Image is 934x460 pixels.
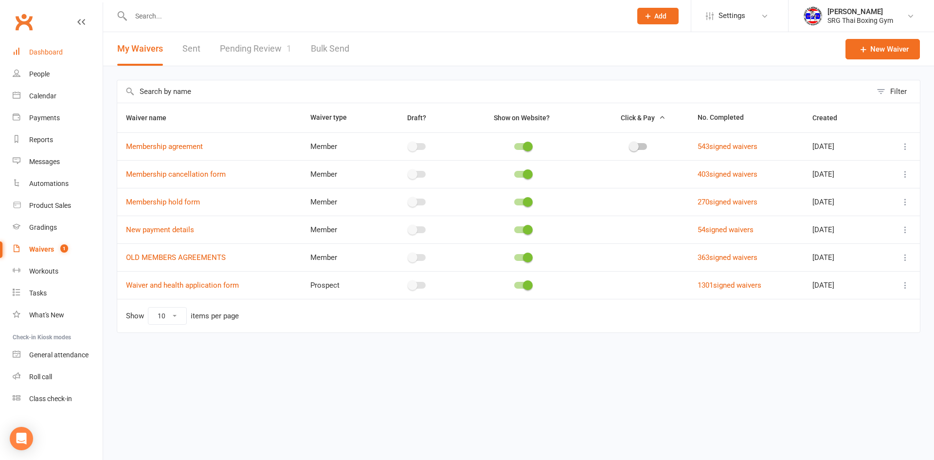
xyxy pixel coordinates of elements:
[698,170,757,179] a: 403signed waivers
[29,311,64,319] div: What's New
[804,188,879,216] td: [DATE]
[827,7,893,16] div: [PERSON_NAME]
[698,281,761,290] a: 1301signed waivers
[126,307,239,325] div: Show
[302,188,378,216] td: Member
[13,173,103,195] a: Automations
[827,16,893,25] div: SRG Thai Boxing Gym
[494,114,550,122] span: Show on Website?
[13,129,103,151] a: Reports
[13,304,103,326] a: What's New
[13,388,103,410] a: Class kiosk mode
[29,92,56,100] div: Calendar
[302,271,378,299] td: Prospect
[126,142,203,151] a: Membership agreement
[13,366,103,388] a: Roll call
[126,225,194,234] a: New payment details
[803,6,823,26] img: thumb_image1718682644.png
[29,48,63,56] div: Dashboard
[302,160,378,188] td: Member
[302,216,378,243] td: Member
[13,63,103,85] a: People
[126,253,226,262] a: OLD MEMBERS AGREEMENTS
[29,289,47,297] div: Tasks
[13,260,103,282] a: Workouts
[29,158,60,166] div: Messages
[126,112,177,124] button: Waiver name
[29,180,69,187] div: Automations
[287,43,291,54] span: 1
[13,282,103,304] a: Tasks
[845,39,920,59] a: New Waiver
[117,80,872,103] input: Search by name
[485,112,560,124] button: Show on Website?
[126,114,177,122] span: Waiver name
[804,132,879,160] td: [DATE]
[13,41,103,63] a: Dashboard
[689,103,804,132] th: No. Completed
[60,244,68,253] span: 1
[637,8,679,24] button: Add
[698,225,754,234] a: 54signed waivers
[13,107,103,129] a: Payments
[890,86,907,97] div: Filter
[29,114,60,122] div: Payments
[812,112,848,124] button: Created
[621,114,655,122] span: Click & Pay
[128,9,625,23] input: Search...
[13,85,103,107] a: Calendar
[126,198,200,206] a: Membership hold form
[13,344,103,366] a: General attendance kiosk mode
[612,112,665,124] button: Click & Pay
[126,170,226,179] a: Membership cancellation form
[29,136,53,144] div: Reports
[718,5,745,27] span: Settings
[29,223,57,231] div: Gradings
[10,427,33,450] div: Open Intercom Messenger
[654,12,666,20] span: Add
[812,114,848,122] span: Created
[182,32,200,66] a: Sent
[13,239,103,260] a: Waivers 1
[302,243,378,271] td: Member
[12,10,36,34] a: Clubworx
[29,395,72,403] div: Class check-in
[220,32,291,66] a: Pending Review1
[13,151,103,173] a: Messages
[698,198,757,206] a: 270signed waivers
[117,32,163,66] button: My Waivers
[804,271,879,299] td: [DATE]
[29,202,71,209] div: Product Sales
[872,80,920,103] button: Filter
[804,216,879,243] td: [DATE]
[407,114,426,122] span: Draft?
[191,312,239,320] div: items per page
[13,195,103,217] a: Product Sales
[29,245,54,253] div: Waivers
[698,253,757,262] a: 363signed waivers
[698,142,757,151] a: 543signed waivers
[29,351,89,359] div: General attendance
[13,217,103,239] a: Gradings
[804,160,879,188] td: [DATE]
[311,32,349,66] a: Bulk Send
[29,373,52,381] div: Roll call
[126,281,239,290] a: Waiver and health application form
[398,112,437,124] button: Draft?
[29,70,50,78] div: People
[302,103,378,132] th: Waiver type
[29,267,58,275] div: Workouts
[804,243,879,271] td: [DATE]
[302,132,378,160] td: Member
